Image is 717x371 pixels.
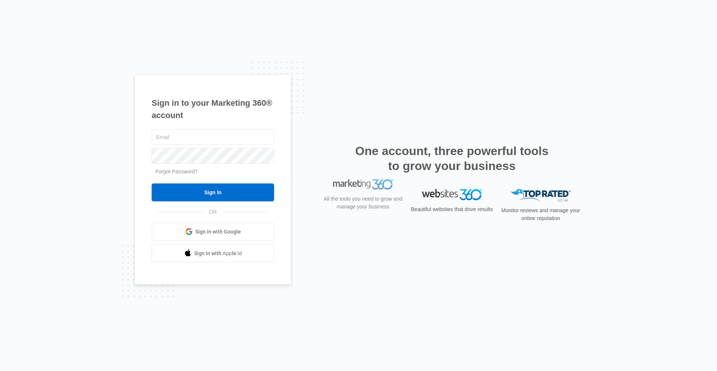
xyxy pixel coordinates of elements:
[152,129,274,145] input: Email
[321,205,405,220] p: All the tools you need to grow and manage your business
[499,207,583,222] p: Monitor reviews and manage your online reputation
[410,205,494,213] p: Beautiful websites that drive results
[195,228,241,236] span: Sign in with Google
[333,189,393,200] img: Marketing 360
[194,250,242,257] span: Sign in with Apple Id
[155,169,198,174] a: Forgot Password?
[353,143,551,173] h2: One account, three powerful tools to grow your business
[152,183,274,201] input: Sign In
[152,223,274,241] a: Sign in with Google
[422,189,482,200] img: Websites 360
[152,244,274,262] a: Sign in with Apple Id
[152,97,274,121] h1: Sign in to your Marketing 360® account
[511,189,571,201] img: Top Rated Local
[204,208,222,216] span: OR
